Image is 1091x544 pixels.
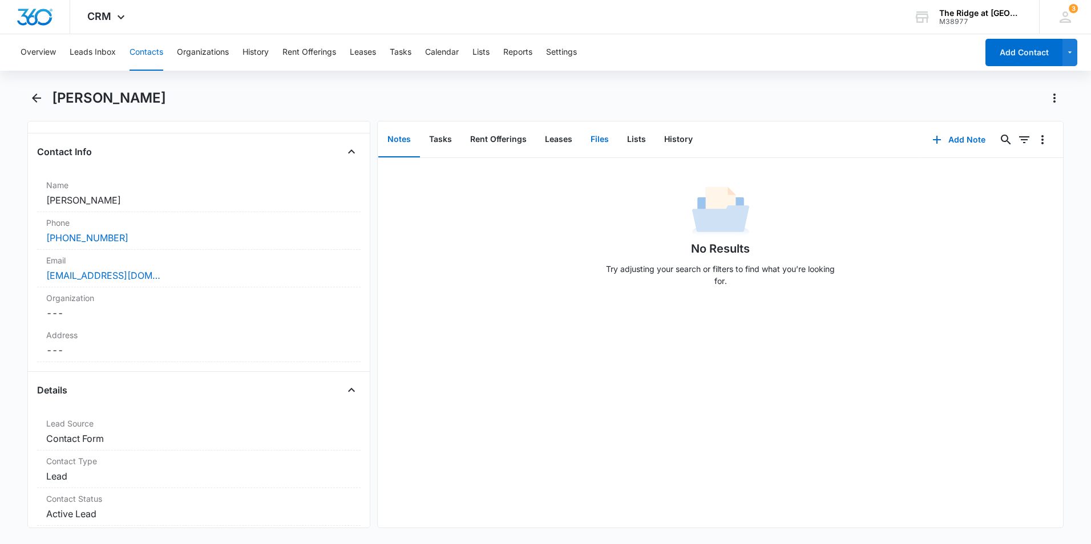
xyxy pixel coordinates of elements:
div: notifications count [1069,4,1078,13]
div: Email[EMAIL_ADDRESS][DOMAIN_NAME] [37,250,361,287]
button: Calendar [425,34,459,71]
div: Contact TypeLead [37,450,361,488]
button: Add Note [921,126,997,153]
button: Filters [1015,131,1033,149]
div: Name[PERSON_NAME] [37,174,361,212]
button: Actions [1045,89,1064,107]
button: Leads Inbox [70,34,116,71]
dd: [PERSON_NAME] [46,193,351,207]
button: Add Contact [985,39,1062,66]
button: Contacts [130,34,163,71]
button: Files [581,122,618,157]
div: Lead SourceContact Form [37,413,361,450]
button: Search... [997,131,1015,149]
button: Notes [378,122,420,157]
label: Email [46,254,351,266]
div: Organization--- [37,287,361,324]
h4: Details [37,383,67,397]
label: Name [46,179,351,191]
button: Overflow Menu [1033,131,1052,149]
h4: Contact Info [37,145,92,159]
button: Tasks [390,34,411,71]
button: Settings [546,34,577,71]
button: Rent Offerings [461,122,536,157]
label: Address [46,329,351,341]
button: Reports [503,34,532,71]
div: account name [939,9,1023,18]
h1: No Results [691,240,750,257]
button: Overview [21,34,56,71]
button: Back [27,89,45,107]
span: CRM [87,10,111,22]
label: Contact Type [46,455,351,467]
div: Contact StatusActive Lead [37,488,361,526]
dd: Contact Form [46,432,351,445]
button: History [243,34,269,71]
div: Phone[PHONE_NUMBER] [37,212,361,250]
dd: Lead [46,469,351,483]
a: [EMAIL_ADDRESS][DOMAIN_NAME] [46,269,160,282]
dd: --- [46,306,351,320]
label: Contact Status [46,493,351,505]
p: Try adjusting your search or filters to find what you’re looking for. [601,263,841,287]
button: Organizations [177,34,229,71]
dd: --- [46,343,351,357]
button: Lists [472,34,490,71]
button: History [655,122,702,157]
span: 3 [1069,4,1078,13]
div: account id [939,18,1023,26]
label: Phone [46,217,351,229]
button: Leases [536,122,581,157]
label: Lead Source [46,417,351,429]
label: Organization [46,292,351,304]
button: Lists [618,122,655,157]
img: No Data [692,183,749,240]
a: [PHONE_NUMBER] [46,231,128,245]
dd: Active Lead [46,507,351,521]
button: Rent Offerings [282,34,336,71]
h1: [PERSON_NAME] [52,90,166,107]
button: Close [342,143,361,161]
button: Tasks [420,122,461,157]
button: Close [342,381,361,399]
button: Leases [350,34,376,71]
div: Address--- [37,324,361,362]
